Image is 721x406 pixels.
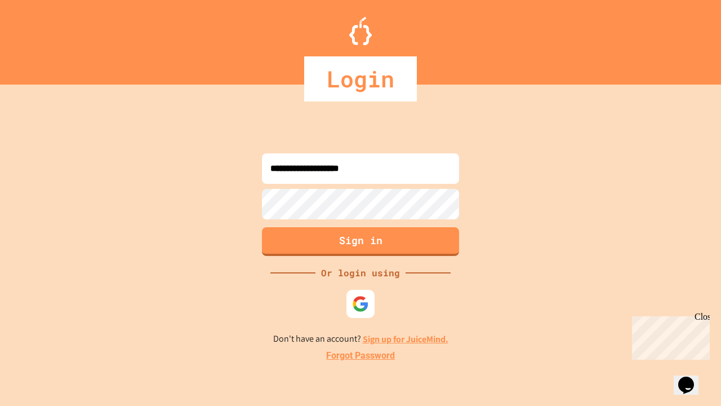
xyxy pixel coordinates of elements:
a: Forgot Password [326,349,395,363]
p: Don't have an account? [273,332,448,346]
img: google-icon.svg [352,295,369,312]
iframe: chat widget [627,312,710,360]
div: Login [304,56,417,101]
img: Logo.svg [349,17,372,45]
button: Sign in [262,227,459,256]
a: Sign up for JuiceMind. [363,333,448,345]
iframe: chat widget [674,361,710,395]
div: Chat with us now!Close [5,5,78,72]
div: Or login using [315,266,406,280]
